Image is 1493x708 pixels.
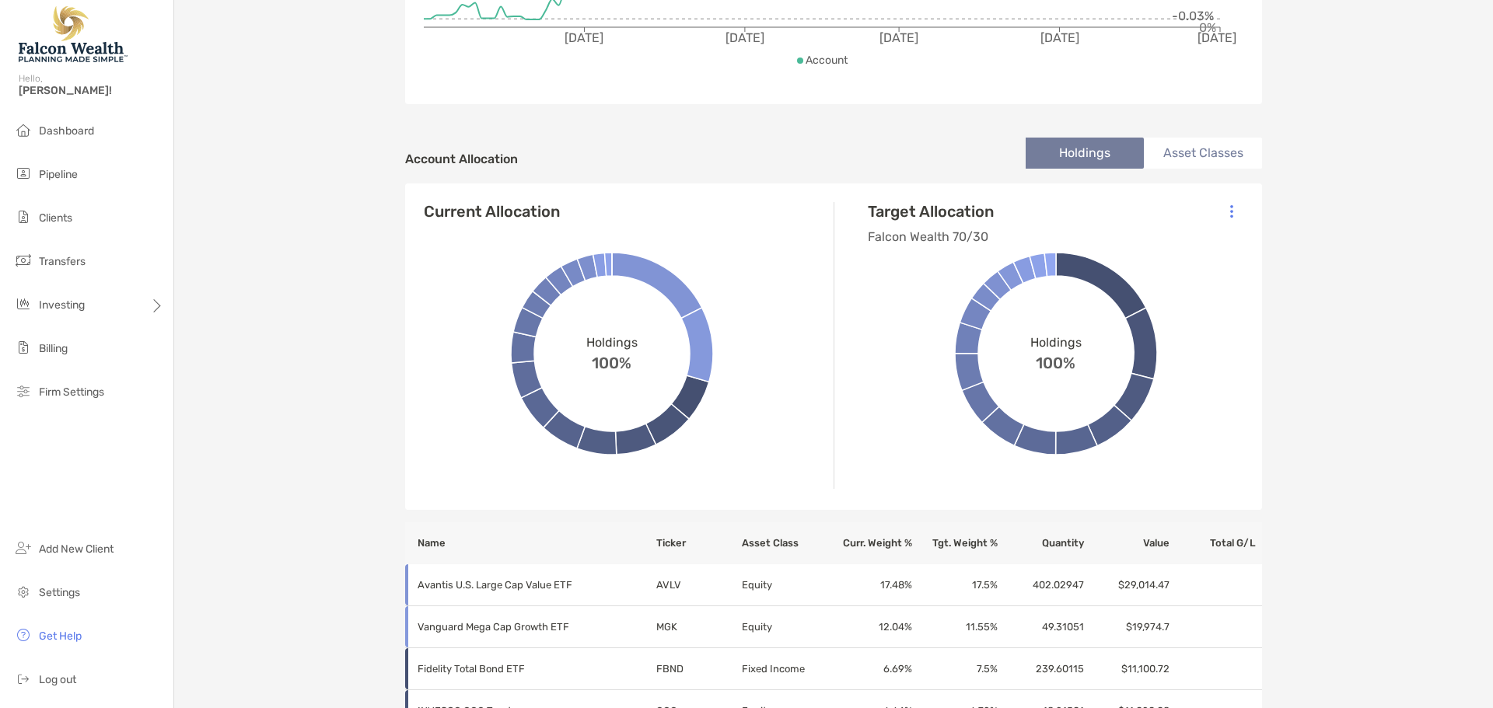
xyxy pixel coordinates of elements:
[1085,564,1170,606] td: $29,014.47
[1085,648,1170,690] td: $11,100.72
[1036,350,1075,372] span: 100%
[827,648,912,690] td: 6.69 %
[39,542,114,556] span: Add New Client
[741,522,827,564] th: Asset Class
[998,564,1084,606] td: 402.02947
[656,606,741,648] td: MGK
[1085,606,1170,648] td: $19,974.7
[741,564,827,606] td: Equity
[1144,138,1262,169] li: Asset Classes
[741,648,827,690] td: Fixed Income
[1026,138,1144,169] li: Holdings
[39,255,86,268] span: Transfers
[1170,522,1262,564] th: Total G/L
[39,124,94,138] span: Dashboard
[806,51,848,70] p: Account
[14,626,33,644] img: get-help icon
[726,30,764,45] tspan: [DATE]
[592,350,631,372] span: 100%
[827,606,912,648] td: 12.04 %
[1040,30,1079,45] tspan: [DATE]
[827,522,912,564] th: Curr. Weight %
[418,575,635,595] p: Avantis U.S. Large Cap Value ETF
[1085,522,1170,564] th: Value
[14,295,33,313] img: investing icon
[1030,335,1082,350] span: Holdings
[586,335,638,350] span: Holdings
[14,164,33,183] img: pipeline icon
[656,522,741,564] th: Ticker
[565,30,603,45] tspan: [DATE]
[1172,9,1214,23] tspan: -0.03%
[879,30,918,45] tspan: [DATE]
[39,342,68,355] span: Billing
[39,168,78,181] span: Pipeline
[656,648,741,690] td: FBND
[1199,20,1216,35] tspan: 0%
[418,659,635,678] p: Fidelity Total Bond ETF
[913,522,998,564] th: Tgt. Weight %
[913,564,998,606] td: 17.5 %
[19,6,128,62] img: Falcon Wealth Planning Logo
[14,251,33,270] img: transfers icon
[39,630,82,643] span: Get Help
[39,673,76,686] span: Log out
[14,669,33,688] img: logout icon
[14,208,33,226] img: clients icon
[741,606,827,648] td: Equity
[998,522,1084,564] th: Quantity
[39,586,80,599] span: Settings
[656,564,741,606] td: AVLV
[14,120,33,139] img: dashboard icon
[405,152,518,166] h4: Account Allocation
[1230,204,1233,218] img: Icon List Menu
[998,606,1084,648] td: 49.31051
[913,606,998,648] td: 11.55 %
[998,648,1084,690] td: 239.60115
[14,338,33,357] img: billing icon
[827,564,912,606] td: 17.48 %
[39,211,72,225] span: Clients
[39,298,85,312] span: Investing
[14,539,33,557] img: add_new_client icon
[39,385,104,399] span: Firm Settings
[1198,30,1236,45] tspan: [DATE]
[868,227,994,246] p: Falcon Wealth 70/30
[14,582,33,601] img: settings icon
[405,522,656,564] th: Name
[424,202,560,221] h4: Current Allocation
[19,84,164,97] span: [PERSON_NAME]!
[418,617,635,637] p: Vanguard Mega Cap Growth ETF
[14,382,33,400] img: firm-settings icon
[868,202,994,221] h4: Target Allocation
[913,648,998,690] td: 7.5 %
